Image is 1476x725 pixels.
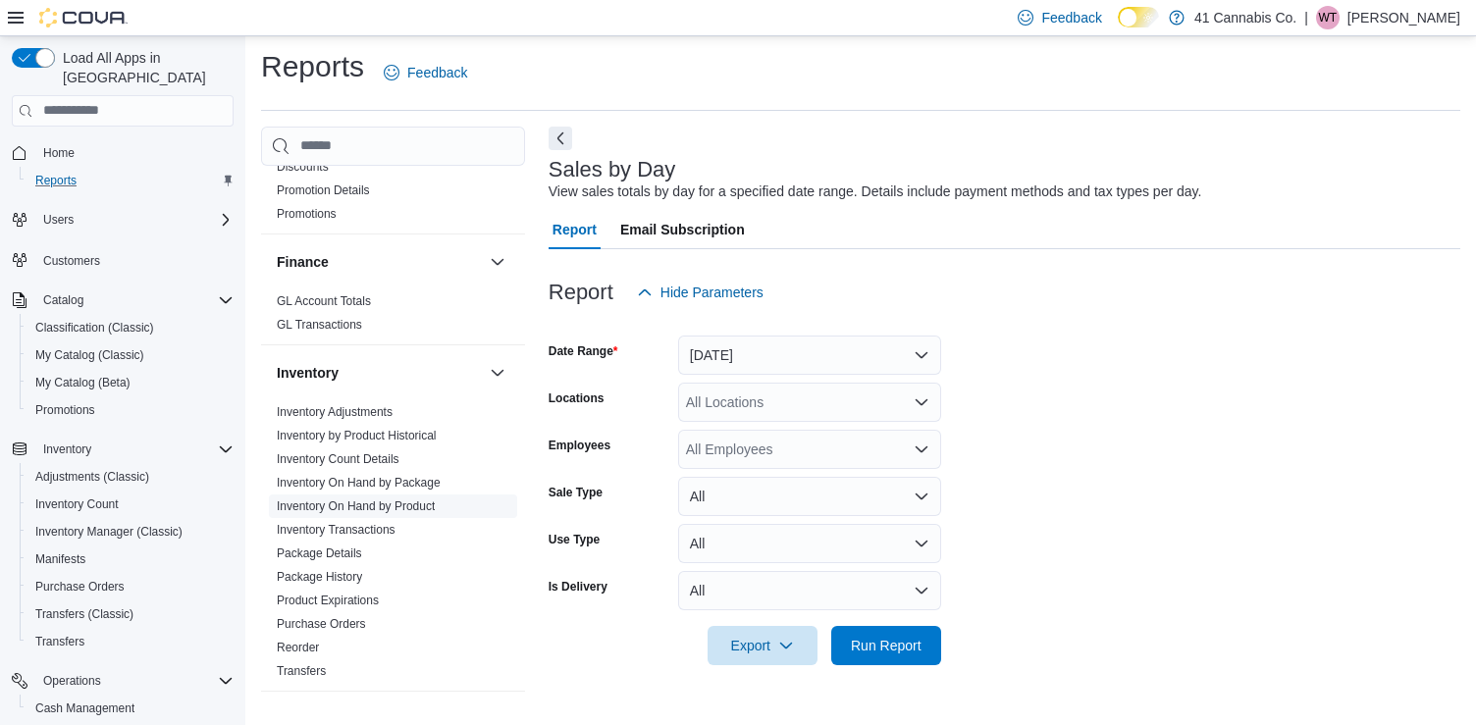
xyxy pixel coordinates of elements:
h3: Report [549,281,613,304]
button: Promotions [20,396,241,424]
span: My Catalog (Classic) [35,347,144,363]
button: Users [35,208,81,232]
span: Promotions [35,402,95,418]
button: Cash Management [20,695,241,722]
span: Classification (Classic) [27,316,234,339]
p: 41 Cannabis Co. [1194,6,1296,29]
p: [PERSON_NAME] [1347,6,1460,29]
button: Next [549,127,572,150]
span: Promotion Details [277,182,370,198]
label: Date Range [549,343,618,359]
button: Transfers (Classic) [20,600,241,628]
button: Finance [277,252,482,272]
a: Product Expirations [277,594,379,607]
span: Cash Management [27,697,234,720]
span: Inventory Count [27,492,234,516]
span: My Catalog (Classic) [27,343,234,367]
a: Cash Management [27,697,142,720]
span: GL Transactions [277,317,362,333]
button: Purchase Orders [20,573,241,600]
button: Reports [20,167,241,194]
span: Hide Parameters [660,283,764,302]
label: Is Delivery [549,579,607,595]
button: Inventory Count [20,491,241,518]
button: Hide Parameters [629,273,771,312]
div: Wendy Thompson [1316,6,1340,29]
span: Promotions [277,206,337,222]
input: Dark Mode [1118,7,1159,27]
span: Catalog [35,288,234,312]
h3: Finance [277,252,329,272]
span: Reports [27,169,234,192]
a: Reports [27,169,84,192]
span: Report [553,210,597,249]
img: Cova [39,8,128,27]
div: Finance [261,289,525,344]
a: GL Account Totals [277,294,371,308]
span: Inventory On Hand by Product [277,498,435,514]
a: Purchase Orders [277,617,366,631]
span: Transfers (Classic) [27,602,234,626]
button: All [678,571,941,610]
span: Export [719,626,806,665]
label: Employees [549,438,610,453]
span: Inventory Manager (Classic) [35,524,183,540]
a: Purchase Orders [27,575,132,598]
button: Classification (Classic) [20,314,241,341]
span: Inventory On Hand by Package [277,475,441,491]
div: Discounts & Promotions [261,155,525,233]
label: Use Type [549,532,600,547]
button: Inventory [4,436,241,463]
span: WT [1319,6,1338,29]
span: Home [35,140,234,165]
a: Promotion Details [277,183,370,197]
button: Inventory Manager (Classic) [20,518,241,545]
button: Inventory [486,361,509,385]
a: Transfers [277,664,326,678]
span: Customers [43,253,100,269]
a: Manifests [27,547,93,571]
a: Adjustments (Classic) [27,465,157,489]
button: Home [4,138,241,167]
a: Inventory Manager (Classic) [27,520,190,544]
div: Inventory [261,400,525,691]
span: Manifests [35,551,85,567]
a: My Catalog (Beta) [27,371,138,394]
span: Purchase Orders [277,616,366,632]
span: Purchase Orders [27,575,234,598]
a: Inventory Adjustments [277,405,393,419]
h1: Reports [261,47,364,86]
a: Transfers [27,630,92,653]
button: My Catalog (Beta) [20,369,241,396]
a: Package Details [277,546,362,560]
span: Discounts [277,159,329,175]
span: My Catalog (Beta) [27,371,234,394]
span: Feedback [1041,8,1101,27]
a: My Catalog (Classic) [27,343,152,367]
a: Inventory by Product Historical [277,429,437,442]
span: Purchase Orders [35,579,125,595]
h3: Inventory [277,363,339,383]
span: GL Account Totals [277,293,371,309]
a: Promotions [277,207,337,221]
span: Dark Mode [1118,27,1119,28]
span: My Catalog (Beta) [35,375,131,390]
span: Email Subscription [620,210,745,249]
span: Inventory Manager (Classic) [27,520,234,544]
a: Inventory On Hand by Product [277,499,435,513]
button: Adjustments (Classic) [20,463,241,491]
span: Adjustments (Classic) [27,465,234,489]
span: Load All Apps in [GEOGRAPHIC_DATA] [55,48,234,87]
span: Cash Management [35,700,134,716]
a: Discounts [277,160,329,174]
span: Inventory Transactions [277,522,395,538]
button: Operations [4,667,241,695]
span: Operations [35,669,234,693]
a: Transfers (Classic) [27,602,141,626]
button: Users [4,206,241,233]
a: Package History [277,570,362,584]
span: Reorder [277,640,319,655]
a: Inventory Count [27,492,127,516]
button: Open list of options [914,441,929,457]
a: Home [35,141,82,165]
